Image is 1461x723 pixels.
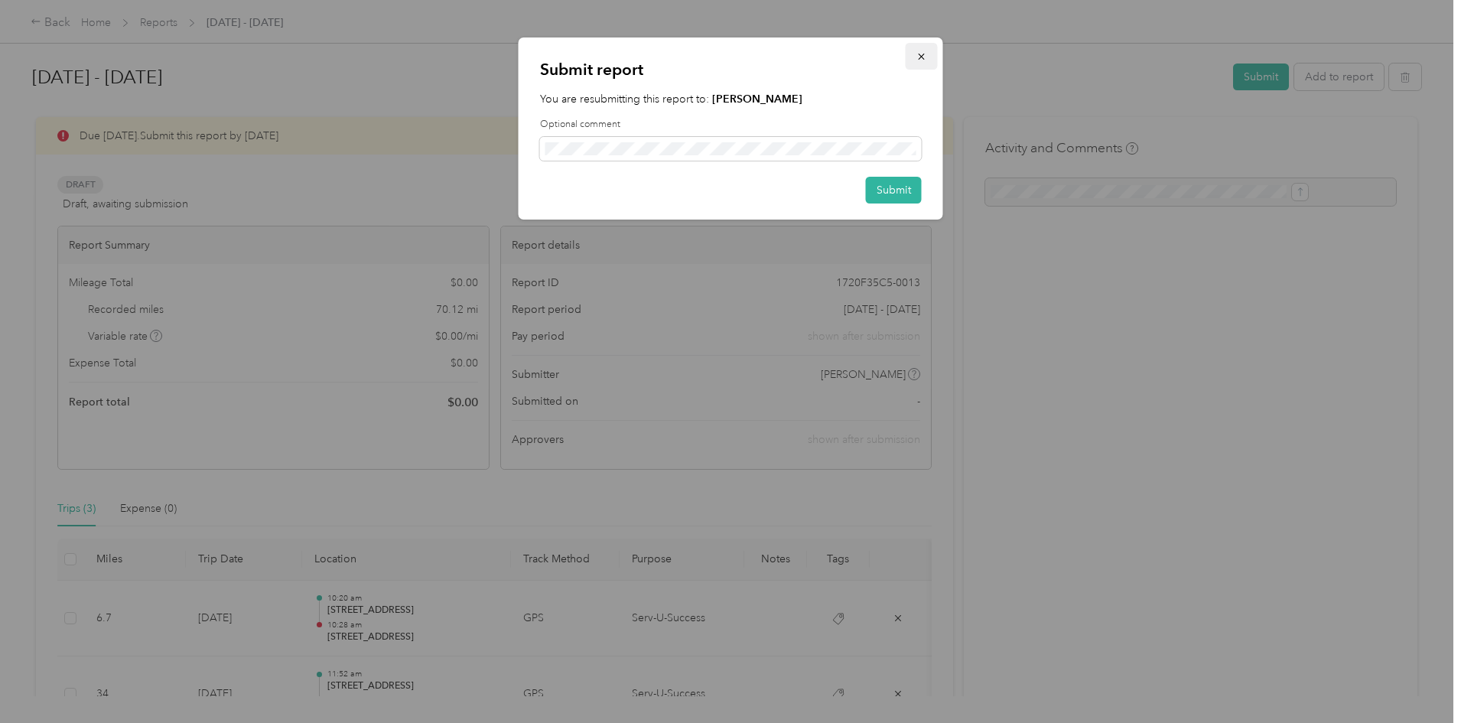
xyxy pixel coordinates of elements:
[540,59,922,80] p: Submit report
[540,91,922,107] p: You are resubmitting this report to:
[1375,637,1461,723] iframe: Everlance-gr Chat Button Frame
[540,118,922,132] label: Optional comment
[866,177,922,204] button: Submit
[712,93,802,106] strong: [PERSON_NAME]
